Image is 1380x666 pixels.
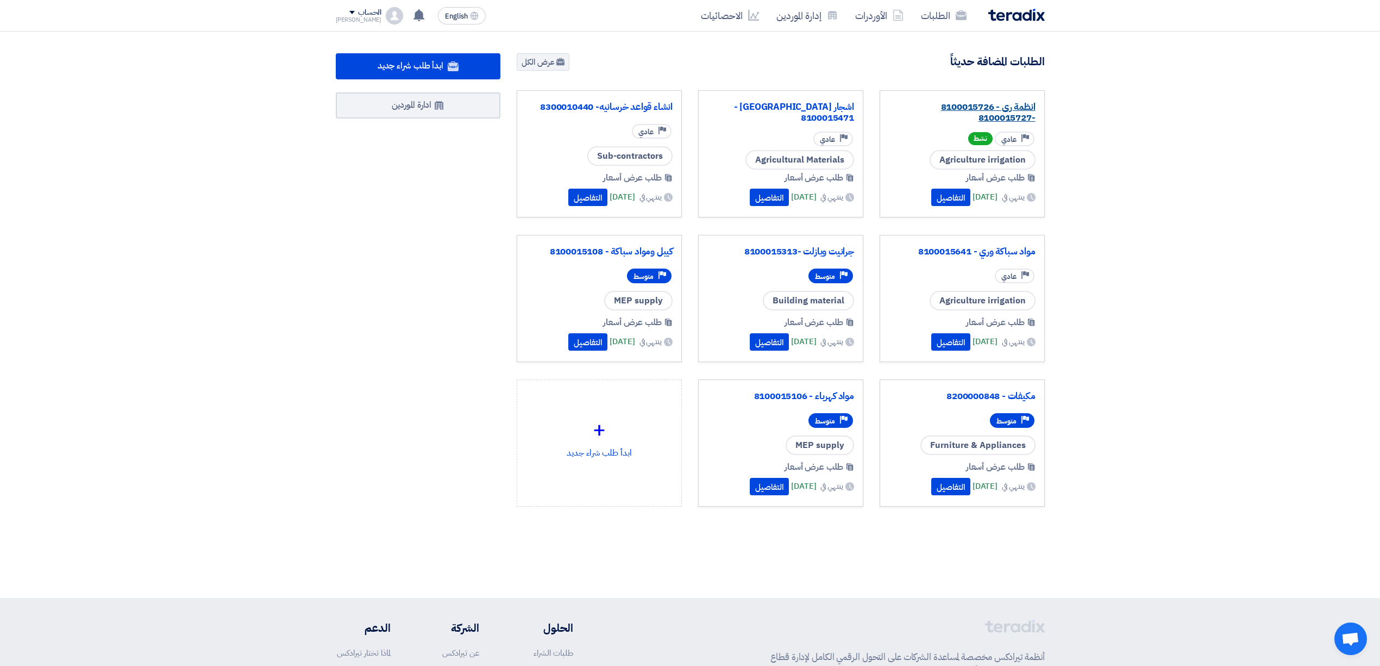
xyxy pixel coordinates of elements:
span: طلب عرض أسعار [785,316,843,329]
button: التفاصيل [750,478,789,495]
span: ينتهي في [820,481,843,492]
span: متوسط [633,271,654,282]
a: الطلبات [912,3,975,28]
span: English [445,13,468,20]
span: [DATE] [791,480,816,493]
button: التفاصيل [931,333,970,351]
span: [DATE] [791,335,816,348]
span: ينتهي في [820,191,843,203]
li: الحلول [512,620,573,636]
span: Furniture & Appliances [920,435,1036,455]
a: مواد سباكة وري - 8100015641 [889,246,1036,257]
span: Agriculture irrigation [930,150,1036,170]
span: ينتهي في [1002,481,1024,492]
span: MEP supply [604,291,673,310]
a: ادارة الموردين [336,92,501,119]
span: طلب عرض أسعار [785,171,843,184]
img: Teradix logo [988,9,1045,21]
span: [DATE] [610,335,635,348]
a: عرض الكل [517,53,569,71]
div: ابدأ طلب شراء جديد [526,389,673,484]
span: متوسط [996,416,1017,426]
h4: الطلبات المضافة حديثاً [950,54,1045,69]
a: طلبات الشراء [534,647,573,659]
span: ينتهي في [820,336,843,347]
span: MEP supply [786,435,854,455]
button: التفاصيل [931,478,970,495]
span: طلب عرض أسعار [966,171,1025,184]
li: الشركة [423,620,479,636]
span: طلب عرض أسعار [603,316,662,329]
span: ينتهي في [1002,336,1024,347]
a: جرانيت وبازلت -8100015313 [707,246,854,257]
span: [DATE] [973,191,998,203]
li: الدعم [336,620,391,636]
div: الحساب [358,8,381,17]
img: profile_test.png [386,7,403,24]
a: Open chat [1334,623,1367,655]
span: طلب عرض أسعار [603,171,662,184]
span: عادي [638,127,654,137]
div: [PERSON_NAME] [336,17,382,23]
a: كيبل ومواد سباكة - 8100015108 [526,246,673,257]
span: متوسط [815,271,835,282]
span: ينتهي في [639,336,662,347]
span: عادي [1001,134,1017,145]
span: ينتهي في [639,191,662,203]
button: التفاصيل [568,333,607,351]
span: [DATE] [973,480,998,493]
span: عادي [820,134,835,145]
span: ابدأ طلب شراء جديد [378,59,443,72]
a: إدارة الموردين [768,3,846,28]
a: مواد كهرباء - 8100015106 [707,391,854,402]
a: لماذا تختار تيرادكس [337,647,391,659]
span: ينتهي في [1002,191,1024,203]
span: نشط [968,132,993,145]
span: طلب عرض أسعار [966,460,1025,474]
a: عن تيرادكس [442,647,479,659]
span: [DATE] [610,191,635,203]
span: Sub-contractors [587,146,673,166]
span: Agricultural Materials [745,150,854,170]
button: English [438,7,486,24]
button: التفاصيل [750,189,789,206]
a: انشاء قواعد خرسانيه- 8300010440 [526,102,673,113]
button: التفاصيل [931,189,970,206]
span: [DATE] [791,191,816,203]
button: التفاصيل [568,189,607,206]
span: طلب عرض أسعار [966,316,1025,329]
a: انظمة رى - 8100015726 -8100015727 [889,102,1036,123]
a: مكيفات - 8200000848 [889,391,1036,402]
span: [DATE] [973,335,998,348]
a: الاحصائيات [692,3,768,28]
button: التفاصيل [750,333,789,351]
span: عادي [1001,271,1017,282]
span: متوسط [815,416,835,426]
a: اشجار [GEOGRAPHIC_DATA] - 8100015471 [707,102,854,123]
span: Agriculture irrigation [930,291,1036,310]
div: + [526,414,673,446]
a: الأوردرات [846,3,912,28]
span: طلب عرض أسعار [785,460,843,474]
span: Building material [763,291,854,310]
